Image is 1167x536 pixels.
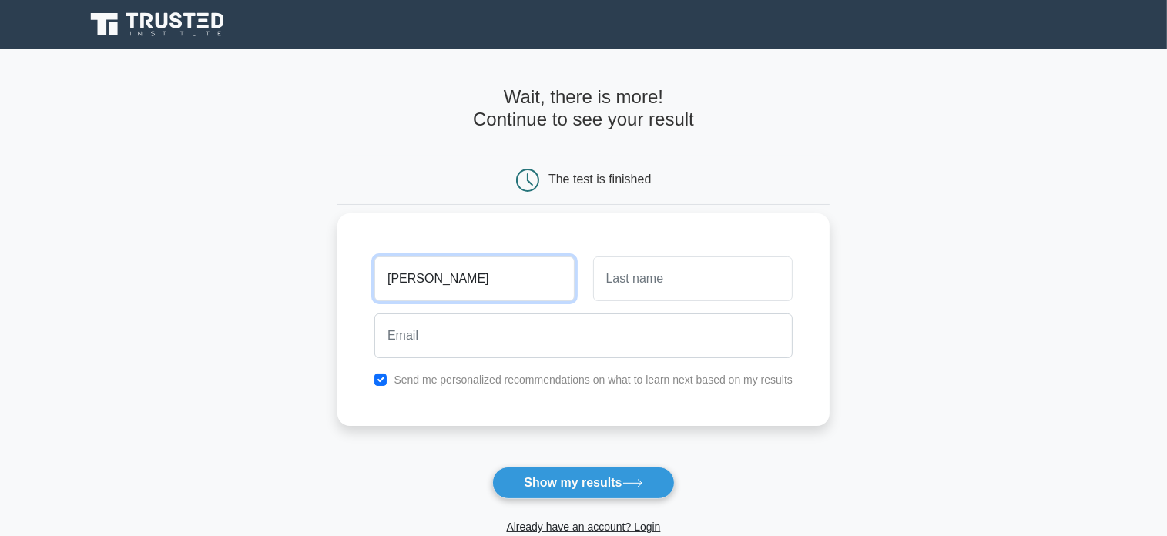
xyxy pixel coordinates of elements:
[337,86,830,131] h4: Wait, there is more! Continue to see your result
[394,374,793,386] label: Send me personalized recommendations on what to learn next based on my results
[374,256,574,301] input: First name
[374,313,793,358] input: Email
[548,173,651,186] div: The test is finished
[506,521,660,533] a: Already have an account? Login
[593,256,793,301] input: Last name
[492,467,674,499] button: Show my results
